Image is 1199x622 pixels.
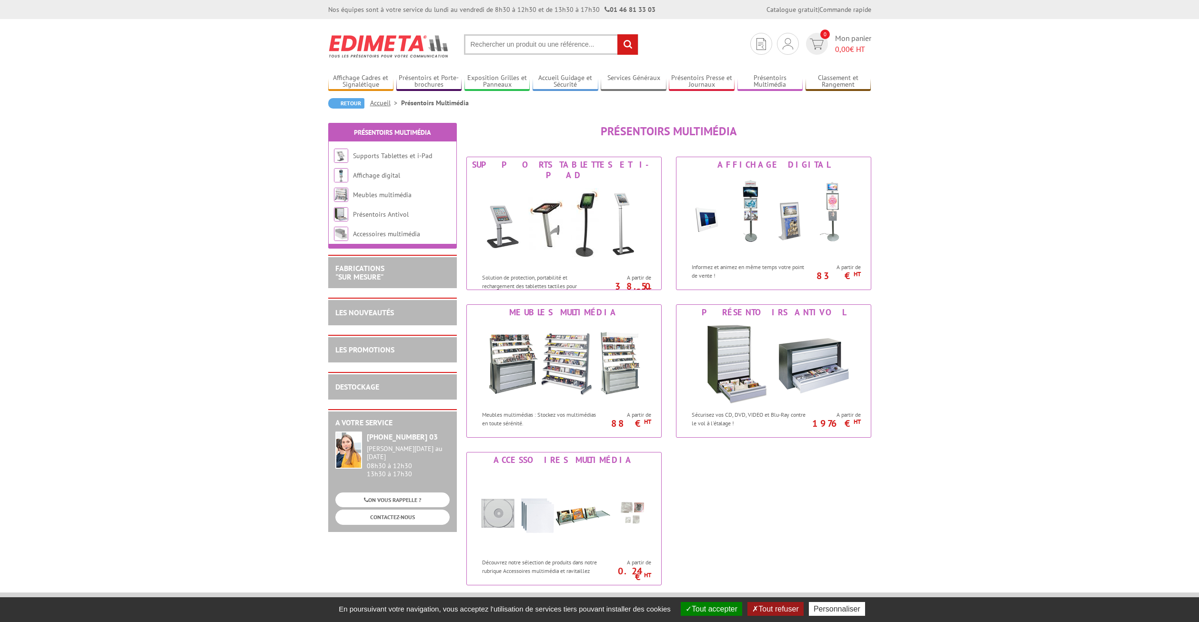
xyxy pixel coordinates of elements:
[328,98,364,109] a: Retour
[469,160,659,181] div: Supports Tablettes et i-Pad
[401,98,469,108] li: Présentoirs Multimédia
[334,149,348,163] img: Supports Tablettes et i-Pad
[685,320,862,406] img: Présentoirs Antivol
[396,74,462,90] a: Présentoirs et Porte-brochures
[676,304,871,438] a: Présentoirs Antivol Présentoirs Antivol Sécurisez vos CD, DVD, VIDEO et Blu-Ray contre le vol à l...
[367,445,450,478] div: 08h30 à 12h30 13h30 à 17h30
[679,160,868,170] div: Affichage digital
[482,558,600,582] p: Découvrez notre sélection de produits dans notre rubrique Accessoires multimédia et ravitaillez v...
[835,33,871,55] span: Mon panier
[812,411,861,419] span: A partir de
[476,320,652,406] img: Meubles multimédia
[676,157,871,290] a: Affichage digital Affichage digital Informez et animez en même temps votre point de vente ! A par...
[820,30,830,39] span: 0
[598,568,651,580] p: 0.24 €
[783,38,793,50] img: devis rapide
[353,151,432,160] a: Supports Tablettes et i-Pad
[353,191,412,199] a: Meubles multimédia
[334,207,348,221] img: Présentoirs Antivol
[809,602,865,616] button: Personnaliser (fenêtre modale)
[601,74,666,90] a: Services Généraux
[804,33,871,55] a: devis rapide 0 Mon panier 0,00€ HT
[603,411,651,419] span: A partir de
[605,5,655,14] strong: 01 46 81 33 03
[334,227,348,241] img: Accessoires multimédia
[819,5,871,14] a: Commande rapide
[854,418,861,426] sup: HT
[482,411,600,427] p: Meubles multimédias : Stockez vos multimédias en toute sérénité.
[692,411,810,427] p: Sécurisez vos CD, DVD, VIDEO et Blu-Ray contre le vol à l'étalage !
[644,418,651,426] sup: HT
[737,74,803,90] a: Présentoirs Multimédia
[335,492,450,507] a: ON VOUS RAPPELLE ?
[370,99,401,107] a: Accueil
[669,74,735,90] a: Présentoirs Presse et Journaux
[476,183,652,269] img: Supports Tablettes et i-Pad
[335,419,450,427] h2: A votre service
[328,29,450,64] img: Edimeta
[810,39,824,50] img: devis rapide
[469,307,659,318] div: Meubles multimédia
[598,421,651,426] p: 88 €
[335,308,394,317] a: LES NOUVEAUTÉS
[335,431,362,469] img: widget-service.jpg
[466,304,662,438] a: Meubles multimédia Meubles multimédia Meubles multimédias : Stockez vos multimédias en toute séré...
[466,125,871,138] h1: Présentoirs Multimédia
[334,605,675,613] span: En poursuivant votre navigation, vous acceptez l'utilisation de services tiers pouvant installer ...
[854,270,861,278] sup: HT
[335,263,384,281] a: FABRICATIONS"Sur Mesure"
[335,382,379,391] a: DESTOCKAGE
[807,273,861,279] p: 83 €
[464,34,638,55] input: Rechercher un produit ou une référence...
[328,5,655,14] div: Nos équipes sont à votre service du lundi au vendredi de 8h30 à 12h30 et de 13h30 à 17h30
[835,44,871,55] span: € HT
[353,230,420,238] a: Accessoires multimédia
[328,74,394,90] a: Affichage Cadres et Signalétique
[812,263,861,271] span: A partir de
[835,44,850,54] span: 0,00
[598,283,651,295] p: 38.50 €
[476,468,652,553] img: Accessoires multimédia
[367,445,450,461] div: [PERSON_NAME][DATE] au [DATE]
[756,38,766,50] img: devis rapide
[469,455,659,465] div: Accessoires multimédia
[335,510,450,524] a: CONTACTEZ-NOUS
[603,559,651,566] span: A partir de
[464,74,530,90] a: Exposition Grilles et Panneaux
[807,421,861,426] p: 1976 €
[353,210,409,219] a: Présentoirs Antivol
[679,307,868,318] div: Présentoirs Antivol
[334,188,348,202] img: Meubles multimédia
[334,168,348,182] img: Affichage digital
[692,263,810,279] p: Informez et animez en même temps votre point de vente !
[685,172,862,258] img: Affichage digital
[644,571,651,579] sup: HT
[533,74,598,90] a: Accueil Guidage et Sécurité
[806,74,871,90] a: Classement et Rangement
[617,34,638,55] input: rechercher
[681,602,742,616] button: Tout accepter
[766,5,871,14] div: |
[644,286,651,294] sup: HT
[747,602,803,616] button: Tout refuser
[766,5,818,14] a: Catalogue gratuit
[335,345,394,354] a: LES PROMOTIONS
[482,273,600,298] p: Solution de protection, portabilité et rechargement des tablettes tactiles pour professionnels.
[353,171,400,180] a: Affichage digital
[354,128,431,137] a: Présentoirs Multimédia
[603,274,651,281] span: A partir de
[466,157,662,290] a: Supports Tablettes et i-Pad Supports Tablettes et i-Pad Solution de protection, portabilité et re...
[466,452,662,585] a: Accessoires multimédia Accessoires multimédia Découvrez notre sélection de produits dans notre ru...
[367,432,438,441] strong: [PHONE_NUMBER] 03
